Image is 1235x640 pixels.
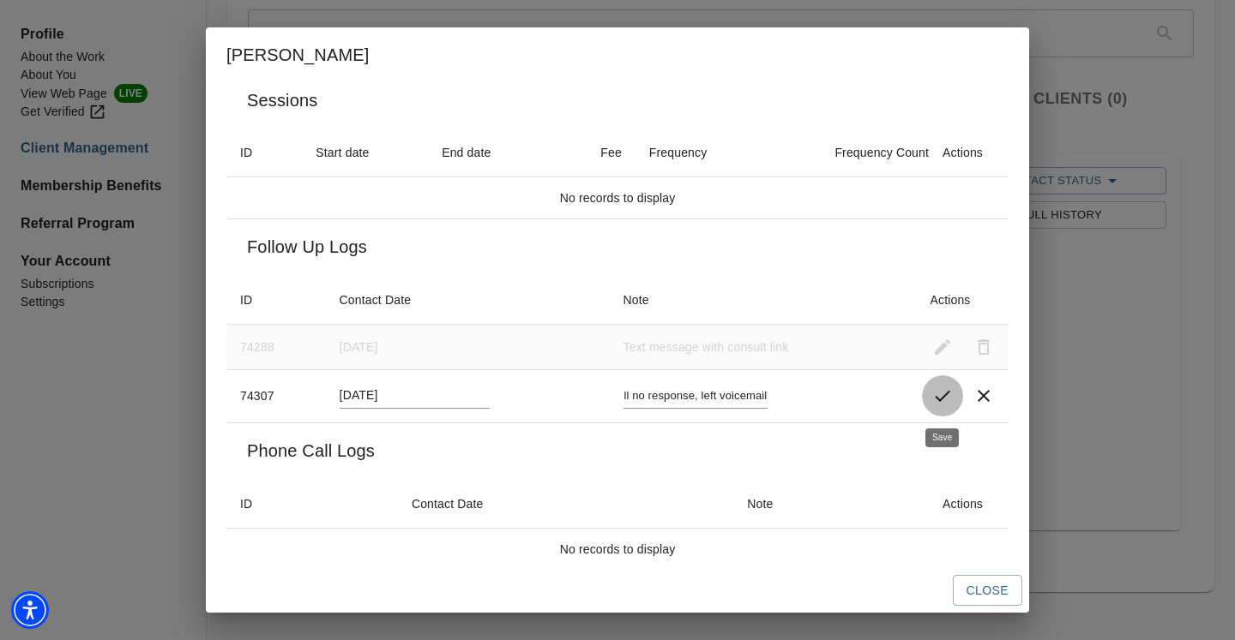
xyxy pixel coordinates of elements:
span: ID [240,142,274,163]
div: Accessibility Menu [11,591,49,629]
span: Frequency Count [812,142,929,163]
span: Contact Date [412,493,506,514]
span: Close [967,580,1009,601]
td: Text message with consult link [610,324,918,369]
div: ID [240,290,252,310]
div: Frequency [649,142,708,163]
td: [DATE] [326,324,610,369]
td: No records to display [226,177,1009,219]
button: Delete [963,326,1004,368]
div: Contact Date [412,493,484,514]
div: Fee [600,142,622,163]
div: ID [240,493,252,514]
span: Start date [316,142,391,163]
div: Start date [316,142,369,163]
span: Note [747,493,795,514]
td: No records to display [226,528,1009,570]
span: Frequency [649,142,730,163]
div: Frequency Count [834,142,929,163]
h6: Sessions [247,87,317,114]
button: Close [953,575,1022,607]
span: ID [240,493,274,514]
span: End date [442,142,513,163]
div: ID [240,142,252,163]
td: 74288 [226,324,326,369]
div: Note [624,290,649,310]
span: Contact Date [340,290,434,310]
td: 74307 [226,369,326,423]
div: Note [747,493,773,514]
div: End date [442,142,491,163]
input: Note [624,384,768,408]
div: Contact Date [340,290,412,310]
h2: [PERSON_NAME] [226,41,1009,69]
span: Note [624,290,672,310]
span: ID [240,290,274,310]
button: Edit [922,326,963,368]
h6: Phone Call Logs [247,437,375,464]
span: Fee [578,142,622,163]
h6: Follow Up Logs [247,233,367,260]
